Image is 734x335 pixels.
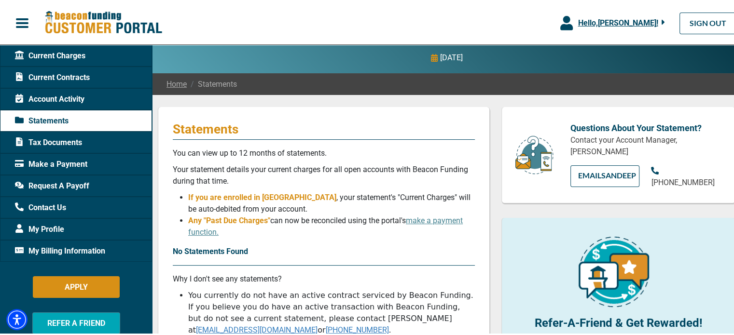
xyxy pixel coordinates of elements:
[173,162,475,186] p: Your statement details your current charges for all open accounts with Beacon Funding during that...
[15,92,84,104] span: Account Activity
[187,77,237,89] span: Statements
[15,222,64,234] span: My Profile
[15,157,87,169] span: Make a Payment
[570,133,720,156] p: Contact your Account Manager, [PERSON_NAME]
[33,275,120,296] button: APPLY
[15,135,82,147] span: Tax Documents
[15,114,69,125] span: Statements
[188,214,463,235] span: can now be reconciled using the portal's
[651,164,720,187] a: [PHONE_NUMBER]
[15,179,89,190] span: Request A Payoff
[570,164,640,186] a: EMAILSandeep
[6,308,28,329] div: Accessibility Menu
[188,288,475,335] li: You currently do not have an active contract serviced by Beacon Funding. If you believe you do ha...
[516,313,720,330] p: Refer-A-Friend & Get Rewarded!
[44,9,162,34] img: Beacon Funding Customer Portal Logo
[651,176,714,186] span: [PHONE_NUMBER]
[512,134,556,174] img: customer-service.png
[196,324,318,333] a: [EMAIL_ADDRESS][DOMAIN_NAME]
[15,49,85,60] span: Current Charges
[440,51,463,62] p: [DATE]
[15,201,66,212] span: Contact Us
[188,214,270,224] span: Any "Past Due Charges"
[15,70,90,82] span: Current Contracts
[15,244,105,255] span: My Billing Information
[166,77,187,89] a: Home
[325,324,388,333] a: [PHONE_NUMBER]
[579,235,649,306] img: refer-a-friend-icon.png
[173,146,475,158] p: You can view up to 12 months of statements.
[32,311,120,333] button: REFER A FRIEND
[173,244,475,256] p: No Statements Found
[173,272,475,283] p: Why I don't see any statements?
[188,191,336,201] span: If you are enrolled in [GEOGRAPHIC_DATA]
[570,120,720,133] p: Questions About Your Statement?
[173,120,475,135] p: Statements
[578,17,658,26] span: Hello, [PERSON_NAME] !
